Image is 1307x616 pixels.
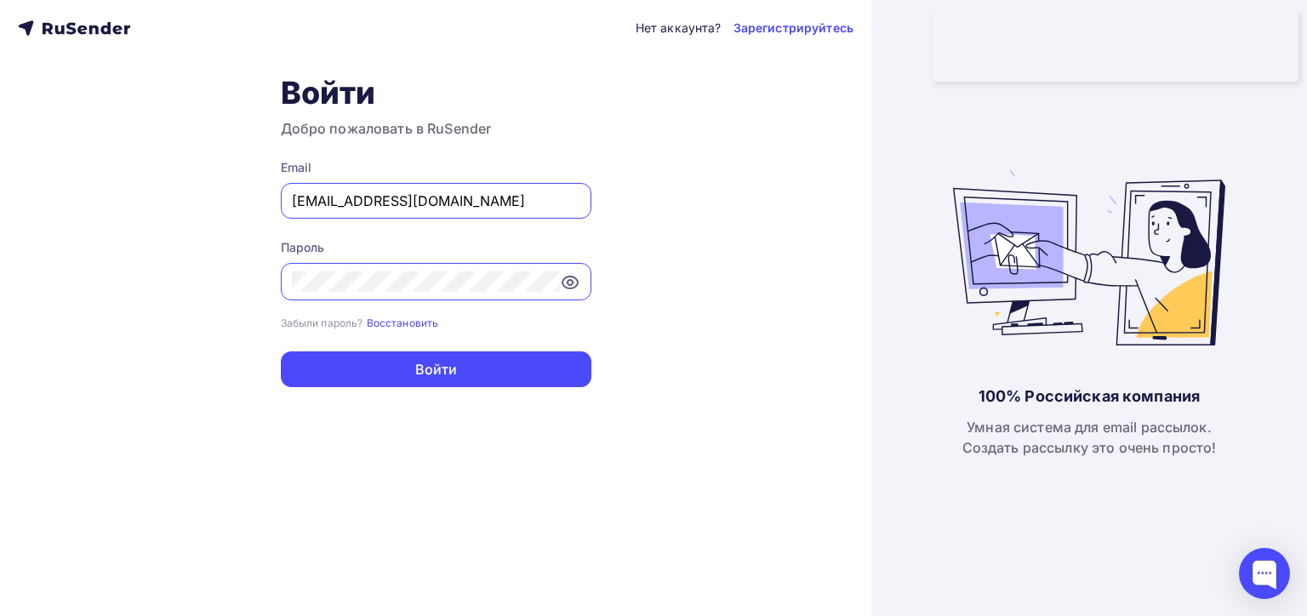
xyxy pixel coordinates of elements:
h1: Войти [281,74,591,111]
div: Нет аккаунта? [636,20,722,37]
a: Восстановить [367,315,439,329]
h3: Добро пожаловать в RuSender [281,118,591,139]
button: Войти [281,351,591,387]
div: Пароль [281,239,591,256]
div: 100% Российская компания [979,386,1200,407]
div: Email [281,159,591,176]
div: Умная система для email рассылок. Создать рассылку это очень просто! [962,417,1217,458]
small: Забыли пароль? [281,317,363,329]
a: Зарегистрируйтесь [733,20,853,37]
input: Укажите свой email [292,191,580,211]
small: Восстановить [367,317,439,329]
